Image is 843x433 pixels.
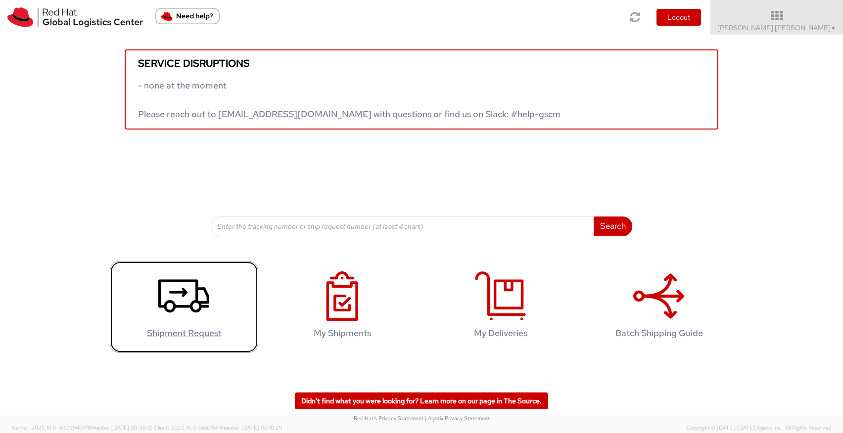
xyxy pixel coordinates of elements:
h4: Shipment Request [120,328,248,338]
h4: My Deliveries [437,328,564,338]
a: My Shipments [268,261,417,353]
a: Service disruptions - none at the moment Please reach out to [EMAIL_ADDRESS][DOMAIN_NAME] with qu... [125,49,718,130]
a: Shipment Request [110,261,258,353]
span: [PERSON_NAME] [PERSON_NAME] [717,23,837,32]
a: Didn't find what you were looking for? Learn more on our page in The Source. [295,392,548,409]
h4: Batch Shipping Guide [595,328,723,338]
a: | Agistix Privacy Statement [425,415,490,422]
span: ▼ [831,24,837,32]
span: master, [DATE] 08:10:29 [222,424,282,431]
img: rh-logistics-00dfa346123c4ec078e1.svg [7,7,143,27]
button: Logout [656,9,701,26]
input: Enter the tracking number or ship request number (at least 4 chars) [211,216,594,236]
a: Red Hat's Privacy Statement [354,415,423,422]
span: Server: 2025.18.0-4329943ff18 [12,424,152,431]
a: My Deliveries [426,261,575,353]
span: Copyright © [DATE]-[DATE] Agistix Inc., All Rights Reserved [686,424,831,432]
button: Need help? [155,8,220,24]
a: Batch Shipping Guide [585,261,733,353]
h5: Service disruptions [138,58,705,69]
button: Search [594,216,632,236]
span: - none at the moment Please reach out to [EMAIL_ADDRESS][DOMAIN_NAME] with questions or find us o... [138,80,561,120]
span: Client: 2025.18.0-0e69584 [154,424,282,431]
span: master, [DATE] 08:38:12 [92,424,152,431]
h4: My Shipments [279,328,406,338]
